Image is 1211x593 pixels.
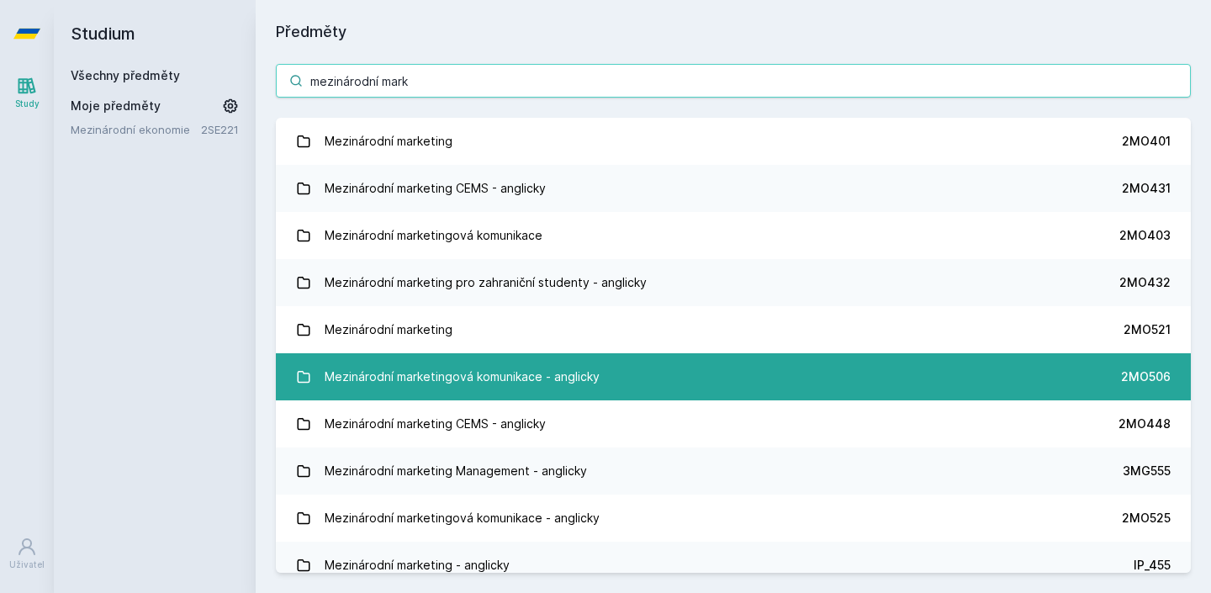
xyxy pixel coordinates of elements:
[15,98,40,110] div: Study
[9,559,45,571] div: Uživatel
[1123,463,1171,479] div: 3MG555
[276,118,1191,165] a: Mezinárodní marketing 2MO401
[325,172,546,205] div: Mezinárodní marketing CEMS - anglicky
[325,360,600,394] div: Mezinárodní marketingová komunikace - anglicky
[276,165,1191,212] a: Mezinárodní marketing CEMS - anglicky 2MO431
[325,124,452,158] div: Mezinárodní marketing
[276,400,1191,447] a: Mezinárodní marketing CEMS - anglicky 2MO448
[71,121,201,138] a: Mezinárodní ekonomie
[1119,274,1171,291] div: 2MO432
[71,68,180,82] a: Všechny předměty
[201,123,239,136] a: 2SE221
[1122,180,1171,197] div: 2MO431
[276,212,1191,259] a: Mezinárodní marketingová komunikace 2MO403
[276,495,1191,542] a: Mezinárodní marketingová komunikace - anglicky 2MO525
[325,313,452,347] div: Mezinárodní marketing
[1119,227,1171,244] div: 2MO403
[1122,133,1171,150] div: 2MO401
[276,64,1191,98] input: Název nebo ident předmětu…
[325,219,542,252] div: Mezinárodní marketingová komunikace
[3,528,50,580] a: Uživatel
[1118,416,1171,432] div: 2MO448
[325,454,587,488] div: Mezinárodní marketing Management - anglicky
[325,407,546,441] div: Mezinárodní marketing CEMS - anglicky
[276,306,1191,353] a: Mezinárodní marketing 2MO521
[1134,557,1171,574] div: IP_455
[1121,368,1171,385] div: 2MO506
[276,353,1191,400] a: Mezinárodní marketingová komunikace - anglicky 2MO506
[71,98,161,114] span: Moje předměty
[3,67,50,119] a: Study
[276,447,1191,495] a: Mezinárodní marketing Management - anglicky 3MG555
[1122,510,1171,527] div: 2MO525
[276,259,1191,306] a: Mezinárodní marketing pro zahraniční studenty - anglicky 2MO432
[276,542,1191,589] a: Mezinárodní marketing - anglicky IP_455
[276,20,1191,44] h1: Předměty
[325,266,647,299] div: Mezinárodní marketing pro zahraniční studenty - anglicky
[325,501,600,535] div: Mezinárodní marketingová komunikace - anglicky
[325,548,510,582] div: Mezinárodní marketing - anglicky
[1124,321,1171,338] div: 2MO521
